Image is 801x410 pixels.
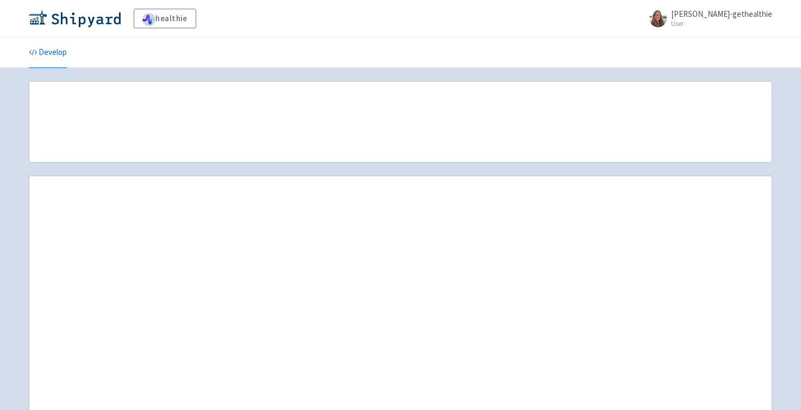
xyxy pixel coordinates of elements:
a: healthie [134,9,196,28]
a: [PERSON_NAME]-gethealthie User [643,10,772,27]
a: Develop [29,38,67,68]
img: Shipyard logo [29,10,121,27]
small: User [671,20,772,27]
span: [PERSON_NAME]-gethealthie [671,9,772,19]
